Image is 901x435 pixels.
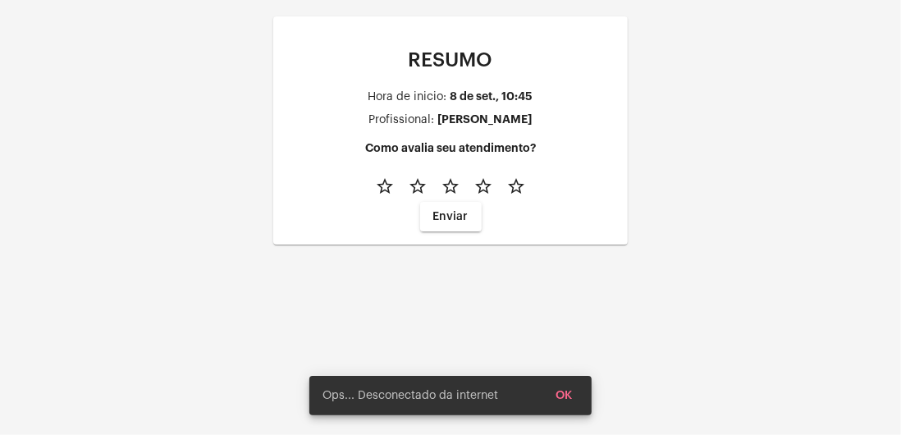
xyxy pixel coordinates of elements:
span: Ops... Desconectado da internet [322,387,498,404]
div: Hora de inicio: [368,91,447,103]
mat-icon: star_border [375,176,395,196]
div: Profissional: [369,114,435,126]
h4: Como avalia seu atendimento? [286,142,615,154]
mat-icon: star_border [441,176,460,196]
mat-icon: star_border [408,176,428,196]
span: Enviar [433,211,469,222]
button: OK [542,381,585,410]
mat-icon: star_border [473,176,493,196]
span: OK [556,390,572,401]
div: 8 de set., 10:45 [450,90,533,103]
mat-icon: star_border [506,176,526,196]
p: RESUMO [286,49,615,71]
div: [PERSON_NAME] [438,113,533,126]
button: Enviar [420,202,482,231]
